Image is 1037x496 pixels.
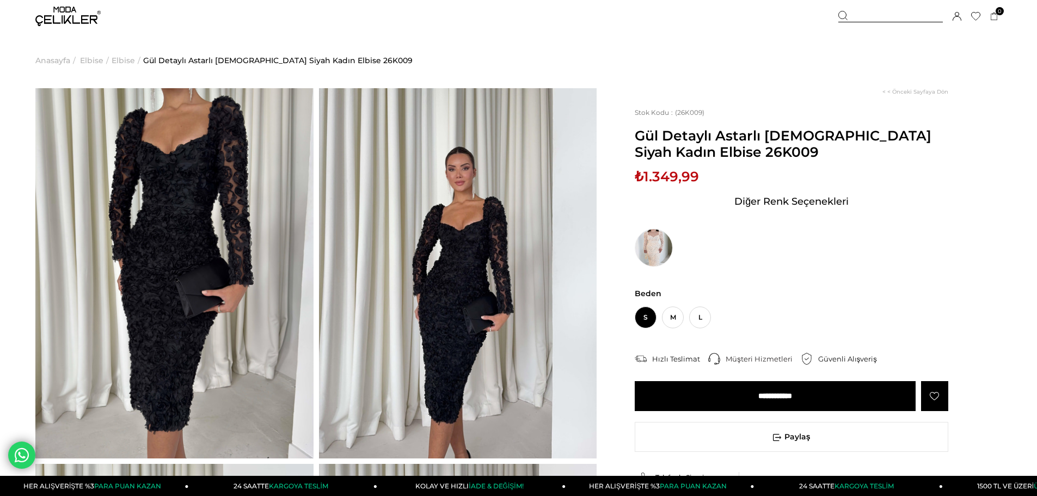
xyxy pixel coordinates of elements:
span: Gül Detaylı Astarlı [DEMOGRAPHIC_DATA] Siyah Kadın Elbise 26K009 [635,127,948,160]
span: Paylaş [635,422,948,451]
a: 24 SAATTEKARGOYA TESLİM [754,476,943,496]
span: S [635,307,656,328]
a: Gül Detaylı Astarlı [DEMOGRAPHIC_DATA] Siyah Kadın Elbise 26K009 [143,33,413,88]
div: Güvenli Alışveriş [818,354,885,364]
span: KARGOYA TESLİM [834,482,893,490]
a: Elbise [112,33,135,88]
span: PARA PUAN KAZAN [94,482,161,490]
img: Christiana Elbise 26K009 [35,88,314,458]
a: Elbise [80,33,103,88]
img: logo [35,7,101,26]
a: < < Önceki Sayfaya Dön [882,88,948,95]
a: HER ALIŞVERİŞTE %3PARA PUAN KAZAN [566,476,754,496]
span: İADE & DEĞİŞİM! [469,482,523,490]
a: 0 [990,13,998,21]
span: Telefonla Sipariş [655,473,707,481]
a: Anasayfa [35,33,70,88]
span: M [662,307,684,328]
span: ₺1.349,99 [635,168,699,185]
li: > [80,33,112,88]
span: Beden [635,289,948,298]
img: security.png [801,353,813,365]
a: 24 SAATTEKARGOYA TESLİM [189,476,377,496]
span: (26K009) [635,108,704,117]
span: KARGOYA TESLİM [269,482,328,490]
span: PARA PUAN KAZAN [660,482,727,490]
a: KOLAY VE HIZLIİADE & DEĞİŞİM! [377,476,566,496]
div: Hızlı Teslimat [652,354,708,364]
div: Müşteri Hizmetleri [726,354,801,364]
li: > [112,33,143,88]
img: shipping.png [635,353,647,365]
a: Telefonla Sipariş [640,472,734,482]
img: Christiana Elbise 26K009 [319,88,597,458]
li: > [35,33,78,88]
span: Stok Kodu [635,108,675,117]
a: Favorilere Ekle [921,381,948,411]
img: call-center.png [708,353,720,365]
span: Diğer Renk Seçenekleri [734,193,849,210]
img: Gül Detaylı Astarlı Christiana Krem Kadın Elbise 26K009 [635,229,673,267]
span: 0 [996,7,1004,15]
span: L [689,307,711,328]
